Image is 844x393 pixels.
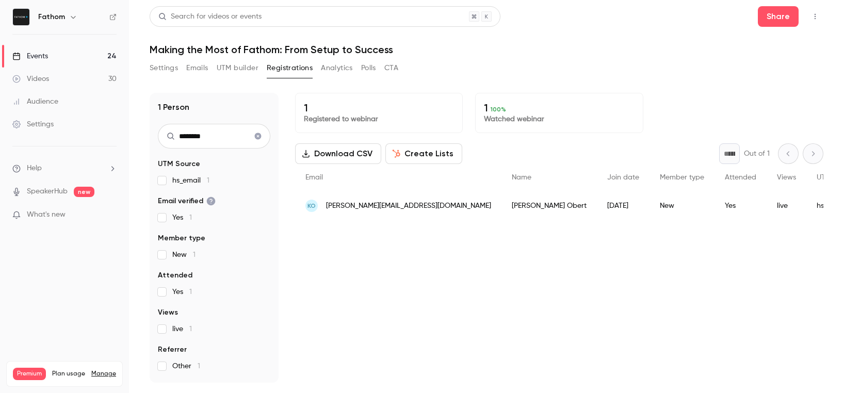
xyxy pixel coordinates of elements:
[484,114,634,124] p: Watched webinar
[158,101,189,113] h1: 1 Person
[158,345,187,355] span: Referrer
[307,201,316,210] span: KO
[172,175,209,186] span: hs_email
[186,60,208,76] button: Emails
[607,174,639,181] span: Join date
[295,143,381,164] button: Download CSV
[715,191,767,220] div: Yes
[158,159,270,371] section: facet-groups
[304,102,454,114] p: 1
[158,159,200,169] span: UTM Source
[725,174,756,181] span: Attended
[13,368,46,380] span: Premium
[758,6,799,27] button: Share
[27,209,66,220] span: What's new
[326,201,491,211] span: [PERSON_NAME][EMAIL_ADDRESS][DOMAIN_NAME]
[172,212,192,223] span: Yes
[172,287,192,297] span: Yes
[321,60,353,76] button: Analytics
[512,174,531,181] span: Name
[52,370,85,378] span: Plan usage
[189,214,192,221] span: 1
[189,325,192,333] span: 1
[361,60,376,76] button: Polls
[767,191,806,220] div: live
[158,11,262,22] div: Search for videos or events
[305,174,323,181] span: Email
[12,74,49,84] div: Videos
[13,9,29,25] img: Fathom
[189,288,192,296] span: 1
[27,163,42,174] span: Help
[104,210,117,220] iframe: Noticeable Trigger
[158,270,192,281] span: Attended
[597,191,650,220] div: [DATE]
[38,12,65,22] h6: Fathom
[198,363,200,370] span: 1
[501,191,597,220] div: [PERSON_NAME] Obert
[91,370,116,378] a: Manage
[172,324,192,334] span: live
[650,191,715,220] div: New
[193,251,196,258] span: 1
[267,60,313,76] button: Registrations
[27,186,68,197] a: SpeakerHub
[12,163,117,174] li: help-dropdown-opener
[217,60,258,76] button: UTM builder
[74,187,94,197] span: new
[484,102,634,114] p: 1
[660,174,704,181] span: Member type
[12,96,58,107] div: Audience
[207,177,209,184] span: 1
[150,43,823,56] h1: Making the Most of Fathom: From Setup to Success
[384,60,398,76] button: CTA
[158,233,205,243] span: Member type
[158,196,216,206] span: Email verified
[172,250,196,260] span: New
[12,119,54,129] div: Settings
[158,307,178,318] span: Views
[12,51,48,61] div: Events
[304,114,454,124] p: Registered to webinar
[385,143,462,164] button: Create Lists
[777,174,796,181] span: Views
[744,149,770,159] p: Out of 1
[150,60,178,76] button: Settings
[491,106,506,113] span: 100 %
[172,361,200,371] span: Other
[250,128,266,144] button: Clear search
